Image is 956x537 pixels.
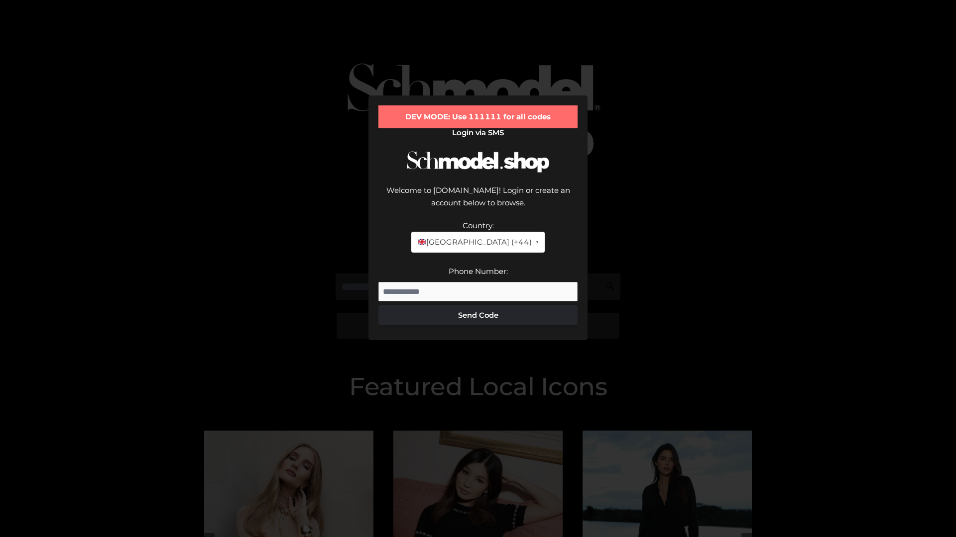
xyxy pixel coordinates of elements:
button: Send Code [378,305,578,325]
img: Schmodel Logo [403,142,553,181]
div: DEV MODE: Use 111111 for all codes [378,105,578,128]
label: Country: [463,221,494,230]
span: [GEOGRAPHIC_DATA] (+44) [417,236,531,249]
h2: Login via SMS [378,128,578,137]
div: Welcome to [DOMAIN_NAME]! Login or create an account below to browse. [378,184,578,219]
label: Phone Number: [449,267,508,276]
img: 🇬🇧 [418,238,426,246]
